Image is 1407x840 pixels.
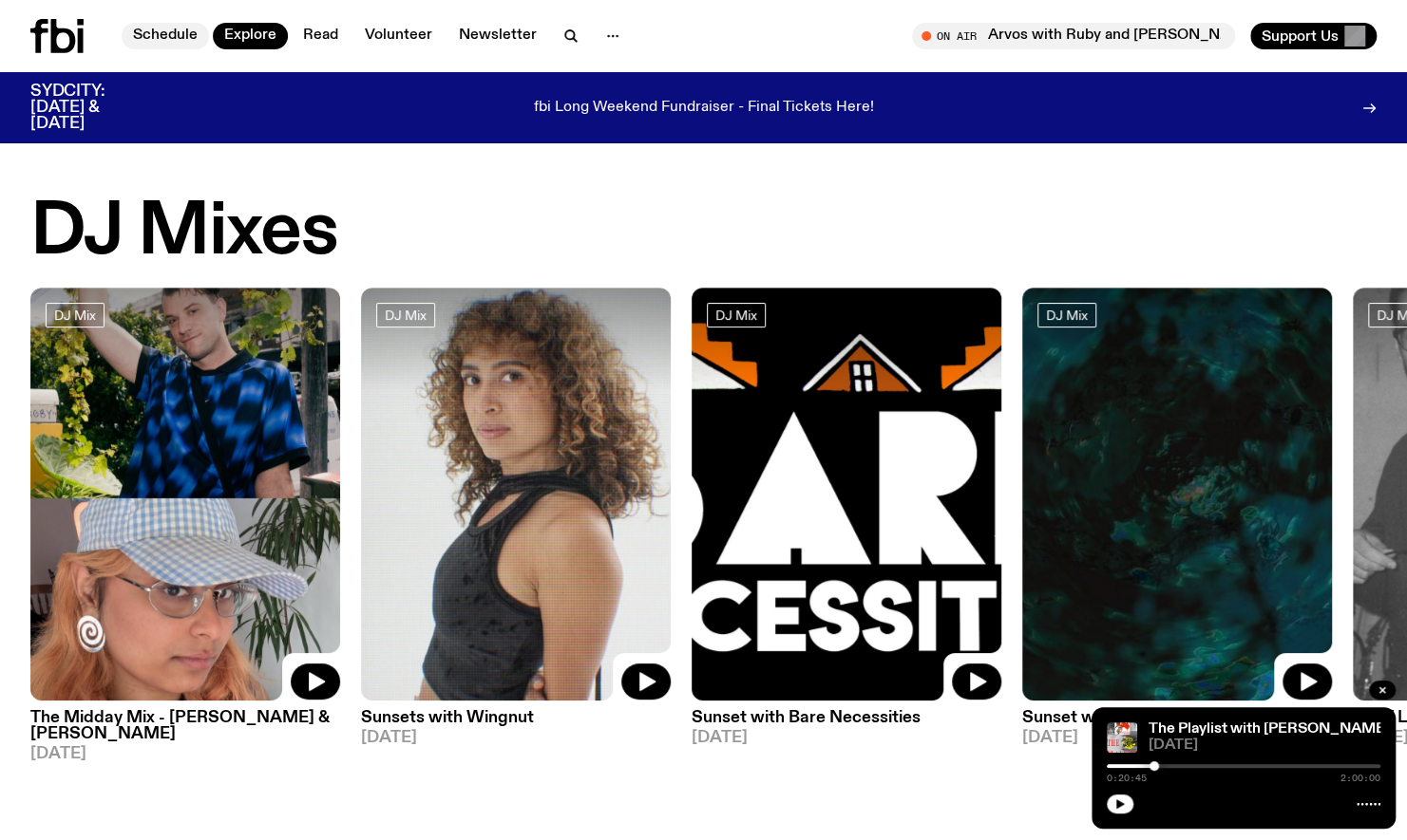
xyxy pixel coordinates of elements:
[1340,774,1380,783] span: 2:00:00
[292,23,350,49] a: Read
[1037,303,1096,327] a: DJ Mix
[692,710,1001,726] h3: Sunset with Bare Necessities
[1250,23,1377,49] button: Support Us
[30,196,337,269] h2: DJ Mixes
[30,710,340,742] h3: The Midday Mix - [PERSON_NAME] & [PERSON_NAME]
[376,303,435,327] a: DJ Mix
[353,23,444,49] a: Volunteer
[385,308,427,323] span: DJ Mix
[54,308,96,323] span: DJ Mix
[1262,28,1339,45] span: Support Us
[361,730,671,746] span: [DATE]
[213,23,288,49] a: Explore
[1022,700,1332,746] a: Sunset with [PERSON_NAME][DATE]
[46,303,105,327] a: DJ Mix
[1149,738,1380,753] span: [DATE]
[692,288,1001,700] img: Bare Necessities
[30,700,340,762] a: The Midday Mix - [PERSON_NAME] & [PERSON_NAME][DATE]
[361,710,671,726] h3: Sunsets with Wingnut
[715,308,757,323] span: DJ Mix
[1046,308,1088,323] span: DJ Mix
[447,23,548,49] a: Newsletter
[1022,710,1332,726] h3: Sunset with [PERSON_NAME]
[30,746,340,762] span: [DATE]
[122,23,209,49] a: Schedule
[1022,730,1332,746] span: [DATE]
[707,303,766,327] a: DJ Mix
[692,730,1001,746] span: [DATE]
[534,100,874,117] p: fbi Long Weekend Fundraiser - Final Tickets Here!
[30,84,152,132] h3: SYDCITY: [DATE] & [DATE]
[361,288,671,700] img: Tangela looks past her left shoulder into the camera with an inquisitive look. She is wearing a s...
[912,23,1235,49] button: On AirArvos with Ruby and [PERSON_NAME]
[692,700,1001,746] a: Sunset with Bare Necessities[DATE]
[361,700,671,746] a: Sunsets with Wingnut[DATE]
[1107,774,1147,783] span: 0:20:45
